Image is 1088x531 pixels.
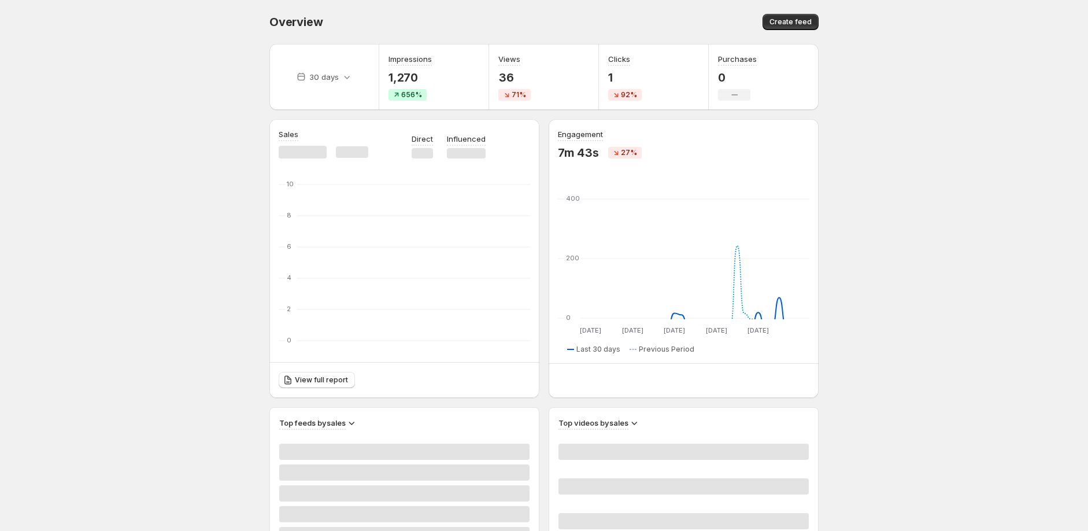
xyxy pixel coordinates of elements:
p: Direct [412,133,433,145]
p: 0 [718,71,757,84]
h3: Views [498,53,520,65]
p: 1 [608,71,642,84]
text: 6 [287,242,291,250]
span: 27% [621,148,637,157]
text: 0 [566,314,571,322]
h3: Top feeds by sales [279,417,346,429]
text: 4 [287,274,291,282]
text: 0 [287,336,291,344]
h3: Engagement [558,128,603,140]
text: 400 [566,194,580,202]
a: View full report [279,372,355,388]
text: [DATE] [706,326,727,334]
text: 2 [287,305,291,313]
h3: Sales [279,128,298,140]
p: 1,270 [388,71,432,84]
text: 200 [566,254,579,262]
p: 30 days [309,71,339,83]
span: 71% [512,90,526,99]
text: [DATE] [580,326,601,334]
text: [DATE] [747,326,769,334]
text: [DATE] [622,326,643,334]
span: 92% [621,90,637,99]
span: Create feed [769,17,812,27]
text: 8 [287,211,291,219]
span: Previous Period [639,345,694,354]
p: 36 [498,71,531,84]
span: 656% [401,90,422,99]
h3: Impressions [388,53,432,65]
span: Last 30 days [576,345,620,354]
text: 10 [287,180,294,188]
button: Create feed [763,14,819,30]
span: View full report [295,375,348,385]
p: Influenced [447,133,486,145]
h3: Top videos by sales [558,417,628,429]
h3: Clicks [608,53,630,65]
p: 7m 43s [558,146,599,160]
h3: Purchases [718,53,757,65]
span: Overview [269,15,323,29]
text: [DATE] [664,326,685,334]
